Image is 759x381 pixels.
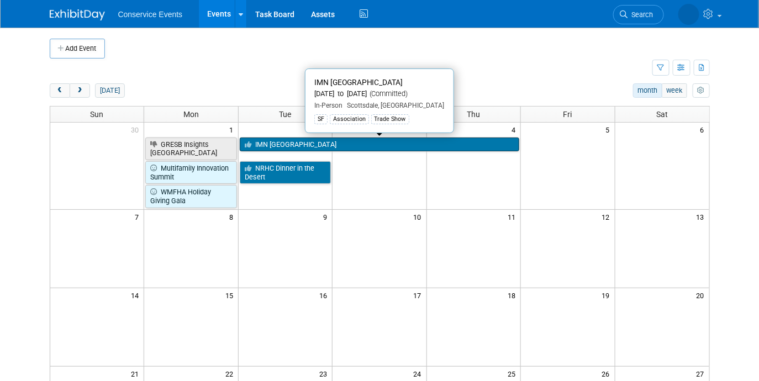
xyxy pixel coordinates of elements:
span: Tue [280,110,292,119]
span: 7 [134,210,144,224]
span: 13 [695,210,709,224]
span: 17 [413,288,426,302]
span: 9 [322,210,332,224]
img: ExhibitDay [50,9,105,20]
span: IMN [GEOGRAPHIC_DATA] [314,78,403,87]
a: Multifamily Innovation Summit [145,161,236,184]
span: 16 [318,288,332,302]
span: Search [628,10,653,19]
span: 25 [507,367,520,380]
span: 11 [507,210,520,224]
button: myCustomButton [693,83,709,98]
span: 26 [601,367,615,380]
button: Add Event [50,39,105,59]
span: 22 [224,367,238,380]
span: 21 [130,367,144,380]
div: Trade Show [371,114,409,124]
span: Thu [467,110,480,119]
span: In-Person [314,102,342,109]
div: SF [314,114,328,124]
button: prev [50,83,70,98]
span: 1 [228,123,238,136]
span: Sat [656,110,668,119]
span: 14 [130,288,144,302]
div: [DATE] to [DATE] [314,89,445,99]
a: NRHC Dinner in the Desert [240,161,331,184]
span: 15 [224,288,238,302]
button: week [662,83,687,98]
span: 12 [601,210,615,224]
span: Scottsdale, [GEOGRAPHIC_DATA] [342,102,445,109]
span: 8 [228,210,238,224]
span: Sun [90,110,103,119]
span: 19 [601,288,615,302]
span: 27 [695,367,709,380]
a: GRESB Insights [GEOGRAPHIC_DATA] [145,137,236,160]
button: month [633,83,662,98]
span: Mon [183,110,199,119]
span: Conservice Events [118,10,183,19]
span: 4 [510,123,520,136]
a: IMN [GEOGRAPHIC_DATA] [240,137,519,152]
span: 24 [413,367,426,380]
a: Search [613,5,664,24]
a: WMFHA Holiday Giving Gala [145,185,236,208]
button: [DATE] [95,83,124,98]
span: 20 [695,288,709,302]
span: 23 [318,367,332,380]
span: 6 [699,123,709,136]
span: 5 [605,123,615,136]
img: Amiee Griffey [678,4,699,25]
i: Personalize Calendar [698,87,705,94]
span: Fri [563,110,572,119]
span: 18 [507,288,520,302]
span: (Committed) [367,89,408,98]
span: 30 [130,123,144,136]
div: Association [330,114,369,124]
span: 10 [413,210,426,224]
button: next [70,83,90,98]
